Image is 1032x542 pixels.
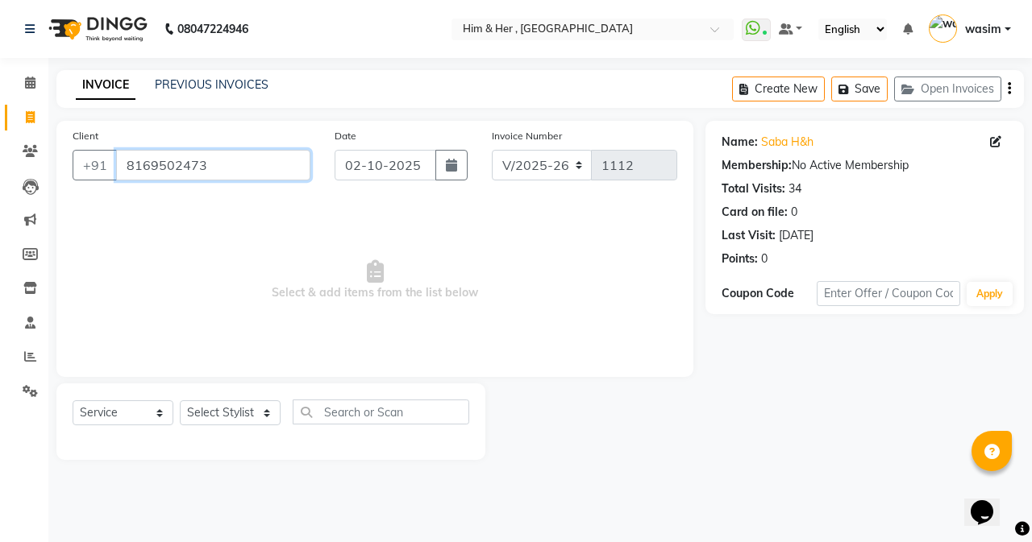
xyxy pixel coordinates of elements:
[155,77,268,92] a: PREVIOUS INVOICES
[722,157,1008,174] div: No Active Membership
[791,204,797,221] div: 0
[732,77,825,101] button: Create New
[894,77,1001,101] button: Open Invoices
[965,21,1001,38] span: wasim
[73,200,677,361] span: Select & add items from the list below
[76,71,135,100] a: INVOICE
[73,150,118,180] button: +91
[817,281,960,306] input: Enter Offer / Coupon Code
[722,204,788,221] div: Card on file:
[929,14,957,43] img: wasim
[761,250,768,267] div: 0
[789,180,801,197] div: 34
[41,6,152,52] img: logo
[967,282,1013,306] button: Apply
[335,129,356,143] label: Date
[177,6,248,52] b: 08047224946
[722,227,776,244] div: Last Visit:
[964,478,1016,526] iframe: chat widget
[73,129,98,143] label: Client
[779,227,814,244] div: [DATE]
[831,77,888,101] button: Save
[761,134,814,151] a: Saba H&h
[293,399,469,424] input: Search or Scan
[722,285,817,302] div: Coupon Code
[722,180,785,197] div: Total Visits:
[722,250,758,267] div: Points:
[722,157,792,174] div: Membership:
[492,129,562,143] label: Invoice Number
[722,134,758,151] div: Name:
[116,150,310,180] input: Search by Name/Mobile/Email/Code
